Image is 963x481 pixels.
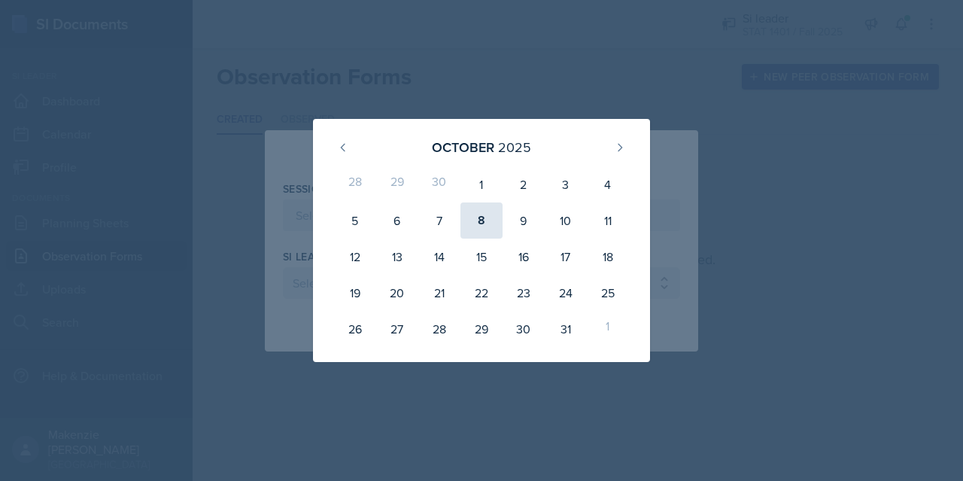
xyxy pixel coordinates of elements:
div: 22 [460,275,503,311]
div: 3 [545,166,587,202]
div: 15 [460,239,503,275]
div: 25 [587,275,629,311]
div: 26 [334,311,376,347]
div: 1 [587,311,629,347]
div: 19 [334,275,376,311]
div: 2 [503,166,545,202]
div: 28 [418,311,460,347]
div: 16 [503,239,545,275]
div: 7 [418,202,460,239]
div: 24 [545,275,587,311]
div: 21 [418,275,460,311]
div: 30 [418,166,460,202]
div: 11 [587,202,629,239]
div: 6 [376,202,418,239]
div: October [432,137,494,157]
div: 14 [418,239,460,275]
div: 18 [587,239,629,275]
div: 20 [376,275,418,311]
div: 17 [545,239,587,275]
div: 2025 [498,137,531,157]
div: 12 [334,239,376,275]
div: 31 [545,311,587,347]
div: 30 [503,311,545,347]
div: 8 [460,202,503,239]
div: 28 [334,166,376,202]
div: 13 [376,239,418,275]
div: 9 [503,202,545,239]
div: 27 [376,311,418,347]
div: 5 [334,202,376,239]
div: 23 [503,275,545,311]
div: 4 [587,166,629,202]
div: 29 [460,311,503,347]
div: 1 [460,166,503,202]
div: 29 [376,166,418,202]
div: 10 [545,202,587,239]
